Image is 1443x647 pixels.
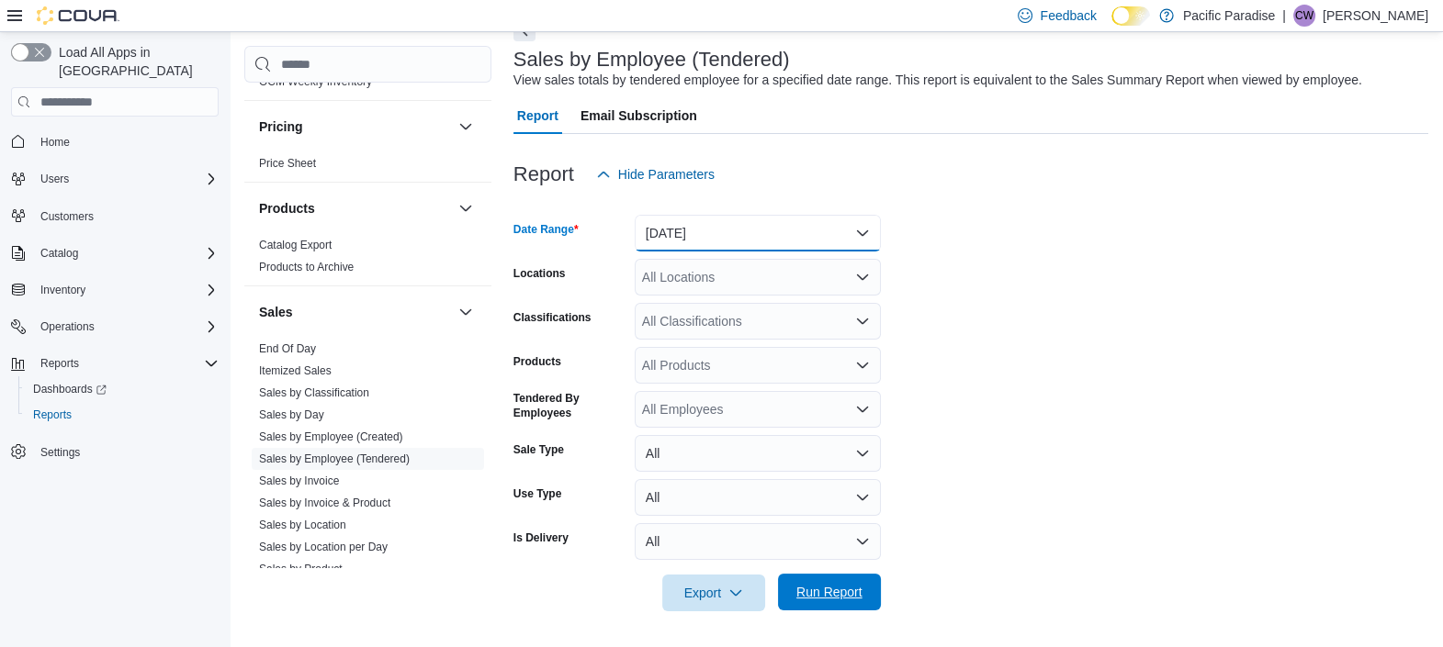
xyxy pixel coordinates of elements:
span: Reports [26,404,219,426]
label: Tendered By Employees [513,391,627,420]
a: Itemized Sales [259,364,332,377]
span: Inventory [40,283,85,297]
h3: Sales [259,303,293,321]
span: Home [40,135,70,150]
label: Locations [513,266,566,281]
span: Operations [40,319,95,334]
span: Dashboards [33,382,107,396]
span: Reports [33,352,219,374]
button: Reports [33,352,86,374]
span: Price Sheet [259,156,316,171]
span: Sales by Day [259,407,324,422]
button: Customers [4,203,226,229]
a: Home [33,131,77,153]
a: Sales by Employee (Tendered) [259,452,410,465]
span: Users [33,168,219,190]
a: Price Sheet [259,157,316,170]
button: Open list of options [855,358,870,373]
p: | [1282,5,1286,27]
nav: Complex example [11,120,219,513]
span: Reports [40,356,79,371]
a: Reports [26,404,79,426]
a: Customers [33,206,101,228]
span: Sales by Invoice & Product [259,496,390,510]
span: Itemized Sales [259,363,332,378]
button: Export [662,574,765,611]
label: Classifications [513,310,592,325]
button: Products [455,197,477,219]
span: Sales by Location [259,518,346,532]
span: End Of Day [259,341,316,356]
a: Products to Archive [259,261,354,273]
span: Email Subscription [581,97,697,134]
div: Carson Wilson [1293,5,1315,27]
button: Pricing [455,116,477,138]
span: Sales by Location per Day [259,540,388,554]
span: Customers [40,209,94,224]
button: Inventory [33,279,93,301]
h3: Report [513,163,574,185]
button: Home [4,128,226,154]
a: End Of Day [259,342,316,355]
span: Settings [33,441,219,463]
span: Catalog [40,246,78,261]
span: Feedback [1040,6,1096,25]
span: Run Report [796,583,862,601]
button: Reports [4,351,226,376]
button: Sales [259,303,451,321]
span: Export [673,574,754,611]
span: Load All Apps in [GEOGRAPHIC_DATA] [51,43,219,80]
button: [DATE] [635,215,881,251]
label: Is Delivery [513,530,569,545]
span: Sales by Product [259,562,343,576]
span: Customers [33,205,219,228]
a: Sales by Classification [259,386,369,399]
div: Products [244,234,491,285]
a: Dashboards [18,376,226,402]
button: Open list of options [855,402,870,417]
span: Sales by Employee (Created) [259,429,403,444]
button: Catalog [33,242,85,264]
button: Hide Parameters [589,156,722,193]
p: [PERSON_NAME] [1323,5,1428,27]
button: All [635,523,881,560]
a: Sales by Employee (Created) [259,430,403,443]
span: Settings [40,445,80,460]
label: Sale Type [513,442,564,457]
p: Pacific Paradise [1183,5,1275,27]
button: All [635,479,881,516]
button: Open list of options [855,314,870,329]
label: Date Range [513,222,579,237]
input: Dark Mode [1111,6,1150,26]
a: Sales by Invoice [259,474,339,487]
button: Pricing [259,117,451,136]
a: Settings [33,441,87,463]
h3: Sales by Employee (Tendered) [513,49,790,71]
div: View sales totals by tendered employee for a specified date range. This report is equivalent to t... [513,71,1362,90]
label: Products [513,354,561,369]
span: Reports [33,407,72,422]
span: Products to Archive [259,260,354,274]
span: Sales by Classification [259,385,369,400]
a: Sales by Location [259,519,346,531]
button: Inventory [4,277,226,303]
button: Reports [18,402,226,428]
button: Operations [33,316,102,338]
span: Catalog Export [259,238,332,252]
span: Dark Mode [1111,26,1112,27]
a: Sales by Invoice & Product [259,496,390,509]
button: Sales [455,301,477,323]
span: Sales by Employee (Tendered) [259,452,410,466]
h3: Pricing [259,117,302,136]
span: Dashboards [26,378,219,400]
button: Run Report [778,574,881,610]
button: Products [259,199,451,218]
a: Sales by Day [259,408,324,421]
span: Users [40,172,69,186]
span: Hide Parameters [618,165,715,184]
span: Report [517,97,558,134]
h3: Products [259,199,315,218]
button: All [635,435,881,472]
a: Sales by Location per Day [259,541,388,553]
a: Sales by Product [259,563,343,575]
